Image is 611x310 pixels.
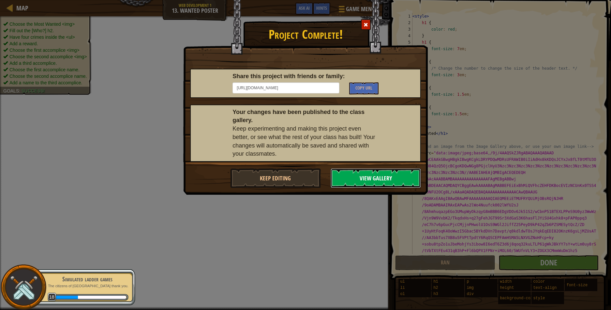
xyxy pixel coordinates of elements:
[355,85,372,91] span: Copy URL
[46,275,128,284] div: Simulated ladder games
[232,73,345,79] b: Share this project with friends or family:
[230,168,321,188] button: Keep Editing
[331,168,421,188] button: View Gallery
[349,82,378,94] button: Copy URL
[232,125,375,157] span: Keep experimenting and making this project even better, or see what the rest of your class has bu...
[184,24,427,41] h1: Project Complete!
[232,109,365,124] b: Your changes have been published to the class gallery.
[48,293,56,302] span: 18
[9,273,38,302] img: swords.png
[46,284,128,289] p: The citizens of [GEOGRAPHIC_DATA] thank you.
